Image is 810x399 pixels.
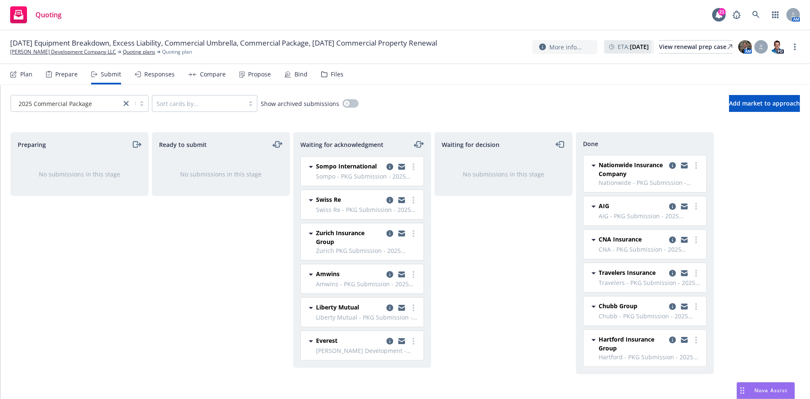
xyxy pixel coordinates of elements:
[667,201,678,212] a: copy logging email
[20,71,32,78] div: Plan
[35,11,62,18] span: Quoting
[166,170,276,179] div: No submissions in this stage
[316,162,377,171] span: Sompo International
[448,170,559,179] div: No submissions in this stage
[679,235,689,245] a: copy logging email
[679,335,689,345] a: copy logging email
[300,140,383,149] span: Waiting for acknowledgment
[790,42,800,52] a: more
[729,95,800,112] button: Add market to approach
[316,228,383,246] span: Zurich Insurance Group
[24,170,135,179] div: No submissions in this stage
[549,43,582,52] span: More info...
[667,268,678,278] a: copy logging email
[123,48,155,56] a: Quoting plans
[408,269,418,280] a: more
[599,201,609,210] span: AIG
[599,160,666,178] span: Nationwide Insurance Company
[316,172,418,181] span: Sompo - PKG Submission - 2025 Commercial Package
[397,303,407,313] a: copy logging email
[679,268,689,278] a: copy logging email
[770,40,784,54] img: photo
[599,353,701,361] span: Hartford - PKG Submission - 2025 Commercial Package
[659,41,732,53] div: View renewal prep case
[754,387,788,394] span: Nova Assist
[162,48,192,56] span: Quoting plan
[555,139,565,149] a: moveLeft
[599,268,656,277] span: Travelers Insurance
[316,313,418,322] span: Liberty Mutual - PKG Submission - 2025 Commercial Package
[10,38,437,48] span: [DATE] Equipment Breakdown, Excess Liability, Commercial Umbrella, Commercial Package, [DATE] Com...
[131,139,141,149] a: moveRight
[659,40,732,54] a: View renewal prep case
[618,42,649,51] span: ETA :
[397,269,407,280] a: copy logging email
[748,6,764,23] a: Search
[19,99,92,108] span: 2025 Commercial Package
[316,336,337,345] span: Everest
[316,195,341,204] span: Swiss Re
[630,43,649,51] strong: [DATE]
[397,195,407,205] a: copy logging email
[599,312,701,320] span: Chubb - PKG Submission - 2025 Commercial Package
[408,162,418,172] a: more
[532,40,597,54] button: More info...
[385,336,395,346] a: copy logging email
[385,228,395,239] a: copy logging email
[691,201,701,212] a: more
[397,336,407,346] a: copy logging email
[159,140,207,149] span: Ready to submit
[667,160,678,171] a: copy logging email
[737,382,795,399] button: Nova Assist
[691,301,701,312] a: more
[583,139,598,148] span: Done
[385,195,395,205] a: copy logging email
[408,228,418,239] a: more
[599,235,642,244] span: CNA Insurance
[667,235,678,245] a: copy logging email
[737,383,748,399] div: Drag to move
[7,3,65,27] a: Quoting
[316,246,418,255] span: Zurich PKG Submission - 2025 Commercial Package
[248,71,271,78] div: Propose
[767,6,784,23] a: Switch app
[679,301,689,312] a: copy logging email
[397,228,407,239] a: copy logging email
[200,71,226,78] div: Compare
[599,335,666,353] span: Hartford Insurance Group
[385,162,395,172] a: copy logging email
[679,160,689,171] a: copy logging email
[294,71,308,78] div: Bind
[316,269,340,278] span: Amwins
[667,335,678,345] a: copy logging email
[101,71,121,78] div: Submit
[599,178,701,187] span: Nationwide - PKG Submission - 2025 Commercial Package
[691,235,701,245] a: more
[316,205,418,214] span: Swiss Re - PKG Submission - 2025 Commercial Package
[718,8,726,16] div: 21
[442,140,499,149] span: Waiting for decision
[331,71,343,78] div: Files
[408,195,418,205] a: more
[144,71,175,78] div: Responses
[316,346,418,355] span: [PERSON_NAME] Development - 2025 Commercial Package
[691,268,701,278] a: more
[15,99,117,108] span: 2025 Commercial Package
[599,212,701,220] span: AIG - PKG Submission - 2025 Commercial Package
[18,140,46,149] span: Preparing
[316,280,418,288] span: Amwins - PKG Submission - 2025 Commercial Package
[738,40,752,54] img: photo
[121,98,131,109] a: close
[667,301,678,312] a: copy logging email
[599,245,701,254] span: CNA - PKG Submission - 2025 Commercial Package
[679,201,689,212] a: copy logging email
[316,303,359,312] span: Liberty Mutual
[691,335,701,345] a: more
[385,269,395,280] a: copy logging email
[728,6,745,23] a: Report a Bug
[599,278,701,287] span: Travelers - PKG Submission - 2025 Commercial Package
[55,71,78,78] div: Prepare
[691,160,701,171] a: more
[729,99,800,107] span: Add market to approach
[414,139,424,149] a: moveLeftRight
